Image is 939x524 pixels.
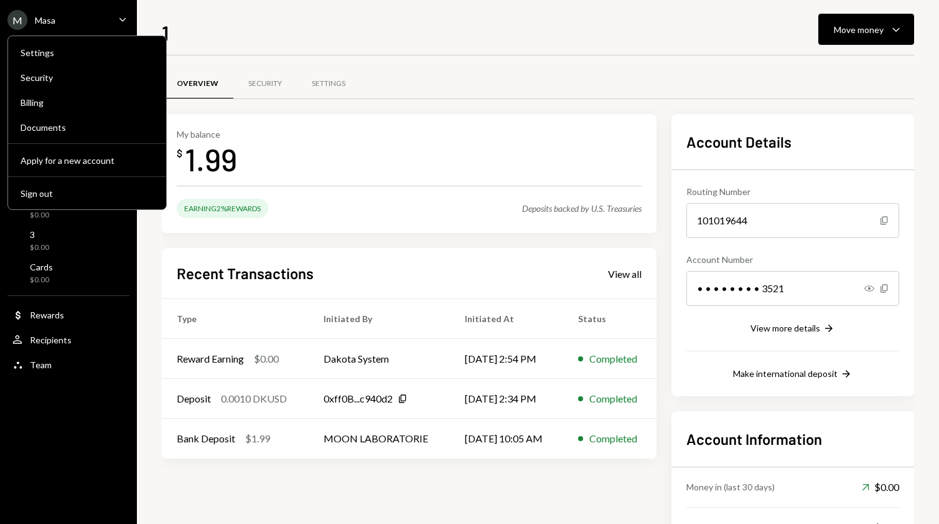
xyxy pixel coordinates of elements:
[686,131,899,152] h2: Account Details
[245,431,270,446] div: $1.99
[30,275,53,285] div: $0.00
[30,229,49,240] div: 3
[30,242,49,253] div: $0.00
[450,299,563,339] th: Initiated At
[686,185,899,198] div: Routing Number
[177,351,244,366] div: Reward Earning
[21,47,154,58] div: Settings
[35,15,55,26] div: Masa
[254,351,279,366] div: $0.00
[450,339,563,379] td: [DATE] 2:54 PM
[162,20,169,45] h1: 1
[686,203,899,238] div: 101019644
[162,68,233,100] a: Overview
[750,322,835,336] button: View more details
[608,268,642,280] div: View all
[248,79,282,89] div: Security
[13,91,161,113] a: Billing
[7,353,129,376] a: Team
[30,360,52,370] div: Team
[686,253,899,266] div: Account Number
[686,429,899,449] h2: Account Information
[522,203,642,214] div: Deposits backed by U.S. Treasuries
[13,66,161,88] a: Security
[450,379,563,419] td: [DATE] 2:34 PM
[221,391,287,406] div: 0.0010 DKUSD
[162,299,309,339] th: Type
[177,147,182,160] div: $
[309,419,450,459] td: MOON LABORATORIE
[177,431,235,446] div: Bank Deposit
[7,258,129,288] a: Cards$0.00
[185,140,237,179] div: 1.99
[177,263,314,283] h2: Recent Transactions
[7,226,129,255] a: 3$0.00
[177,129,237,140] div: My balance
[13,41,161,64] a: Settings
[21,97,154,108] div: Billing
[13,183,161,205] button: Sign out
[30,335,72,345] div: Recipients
[834,23,884,36] div: Move money
[21,188,154,199] div: Sign out
[686,480,775,493] div: Money in (last 30 days)
[750,323,820,333] div: View more details
[563,299,656,339] th: Status
[589,431,637,446] div: Completed
[733,368,853,381] button: Make international deposit
[309,299,450,339] th: Initiated By
[30,310,64,320] div: Rewards
[21,122,154,133] div: Documents
[312,79,345,89] div: Settings
[686,271,899,306] div: • • • • • • • • 3521
[7,10,27,30] div: M
[589,391,637,406] div: Completed
[608,267,642,280] a: View all
[13,116,161,138] a: Documents
[177,391,211,406] div: Deposit
[233,68,297,100] a: Security
[450,419,563,459] td: [DATE] 10:05 AM
[733,368,838,379] div: Make international deposit
[589,351,637,366] div: Completed
[309,339,450,379] td: Dakota System
[818,14,914,45] button: Move money
[30,210,49,221] div: $0.00
[177,199,268,218] div: Earning 2% Rewards
[7,303,129,326] a: Rewards
[297,68,360,100] a: Settings
[30,262,53,272] div: Cards
[177,79,218,89] div: Overview
[21,155,154,166] div: Apply for a new account
[21,72,154,83] div: Security
[862,480,899,495] div: $0.00
[324,391,393,406] div: 0xff0B...c940d2
[13,150,161,172] button: Apply for a new account
[7,328,129,351] a: Recipients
